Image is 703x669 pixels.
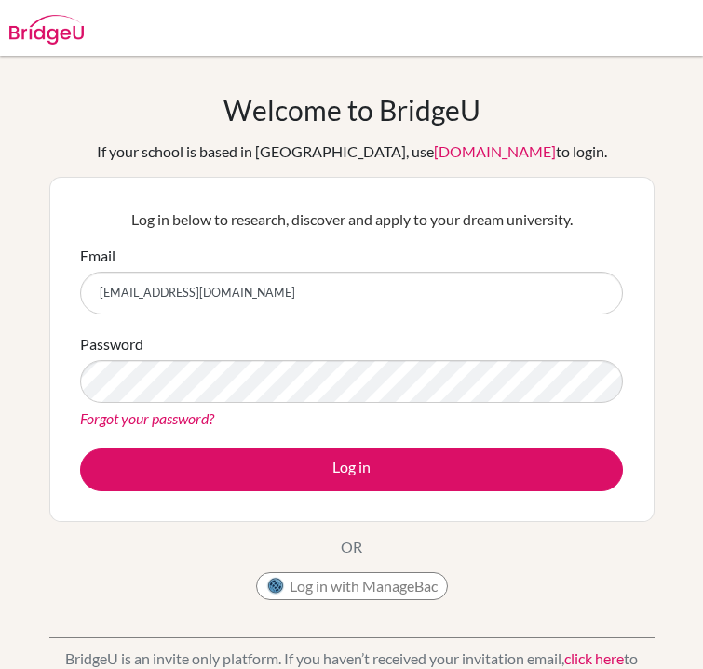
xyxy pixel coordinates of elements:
[223,93,480,127] h1: Welcome to BridgeU
[80,333,143,355] label: Password
[9,15,84,45] img: Bridge-U
[564,649,624,667] a: click here
[80,245,115,267] label: Email
[80,448,623,491] button: Log in
[97,140,607,163] div: If your school is based in [GEOGRAPHIC_DATA], use to login.
[80,409,214,427] a: Forgot your password?
[80,208,623,231] p: Log in below to research, discover and apply to your dream university.
[434,142,556,160] a: [DOMAIN_NAME]
[256,572,448,600] button: Log in with ManageBac
[341,536,362,558] p: OR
